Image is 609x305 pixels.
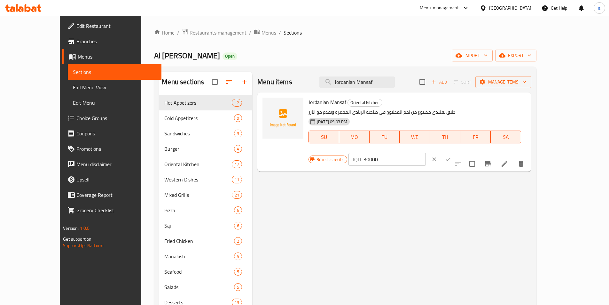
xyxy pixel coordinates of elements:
div: Seafood5 [159,264,252,279]
a: Menu disclaimer [62,157,161,172]
span: Get support on: [63,235,92,243]
a: Sections [68,64,161,80]
div: items [234,222,242,229]
span: Menus [78,53,156,60]
div: Cold Appetizers9 [159,110,252,126]
span: Sections [284,29,302,36]
button: TH [430,131,460,143]
a: Coverage Report [62,187,161,203]
button: clear [427,152,441,166]
span: TU [372,132,397,142]
span: MO [342,132,367,142]
a: Edit menu item [501,160,508,168]
span: FR [463,132,488,142]
span: 5 [234,269,242,275]
span: Saj [164,222,234,229]
li: / [279,29,281,36]
span: Branch specific [314,157,347,163]
a: Grocery Checklist [62,203,161,218]
span: Sections [73,68,156,76]
span: import [457,52,488,60]
div: Hot Appetizers [164,99,232,107]
input: search [319,76,395,88]
span: 2 [234,238,242,244]
div: Mixed Grills21 [159,187,252,203]
a: Menus [254,28,276,37]
div: Hot Appetizers12 [159,95,252,110]
span: Grocery Checklist [76,206,156,214]
span: 11 [232,177,242,183]
a: Restaurants management [182,28,246,37]
span: Cold Appetizers [164,114,234,122]
span: Select all sections [208,75,222,89]
span: Seafood [164,268,234,276]
div: items [234,114,242,122]
a: Coupons [62,126,161,141]
span: WE [402,132,427,142]
span: 5 [234,253,242,260]
span: Pizza [164,206,234,214]
a: Upsell [62,172,161,187]
a: Edit Restaurant [62,18,161,34]
button: Add section [237,74,252,90]
span: [DATE] 09:03 PM [314,119,350,125]
a: Menus [62,49,161,64]
span: Coupons [76,130,156,137]
button: MO [339,131,370,143]
input: Please enter price [363,153,426,166]
div: Salads5 [159,279,252,295]
button: Branch-specific-item [480,156,496,172]
span: Menu disclaimer [76,160,156,168]
span: Western Dishes [164,176,232,183]
div: Oriental Kitchen17 [159,157,252,172]
span: Manakish [164,253,234,260]
span: 1.0.0 [80,224,90,232]
span: Full Menu View [73,84,156,91]
button: Manage items [475,76,531,88]
span: 6 [234,223,242,229]
div: Pizza6 [159,203,252,218]
div: Manakish5 [159,249,252,264]
span: Open [223,53,237,59]
nav: breadcrumb [154,28,536,37]
span: Al [PERSON_NAME] [154,48,220,63]
span: Upsell [76,176,156,183]
a: Edit Menu [68,95,161,110]
span: Version: [63,224,79,232]
button: TU [370,131,400,143]
div: items [234,253,242,260]
span: SA [493,132,519,142]
h2: Menu sections [162,77,204,87]
span: Sort sections [222,74,237,90]
span: SU [311,132,337,142]
div: Western Dishes11 [159,172,252,187]
span: Oriental Kitchen [164,160,232,168]
span: Edit Restaurant [76,22,156,30]
div: Fried Chicken2 [159,233,252,249]
span: Fried Chicken [164,237,234,245]
div: items [234,237,242,245]
span: Select section first [449,77,475,87]
div: Open [223,52,237,60]
span: Coverage Report [76,191,156,199]
span: 4 [234,146,242,152]
p: طبق تقليدي مصنوع من لحم المطبوخ في صلصة الزبادي المخمرة ويقدم مع الأرز [308,108,521,116]
button: delete [513,156,529,172]
span: Add [431,78,448,86]
span: TH [433,132,458,142]
div: items [234,268,242,276]
span: Promotions [76,145,156,153]
a: Full Menu View [68,80,161,95]
button: ok [441,152,455,166]
div: items [234,283,242,291]
div: Saj6 [159,218,252,233]
p: IQD [353,156,361,163]
span: 3 [234,131,242,137]
button: Add [429,77,449,87]
span: Branches [76,37,156,45]
span: Restaurants management [190,29,246,36]
a: Support.OpsPlatform [63,241,104,250]
span: Salads [164,283,234,291]
span: 12 [232,100,242,106]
